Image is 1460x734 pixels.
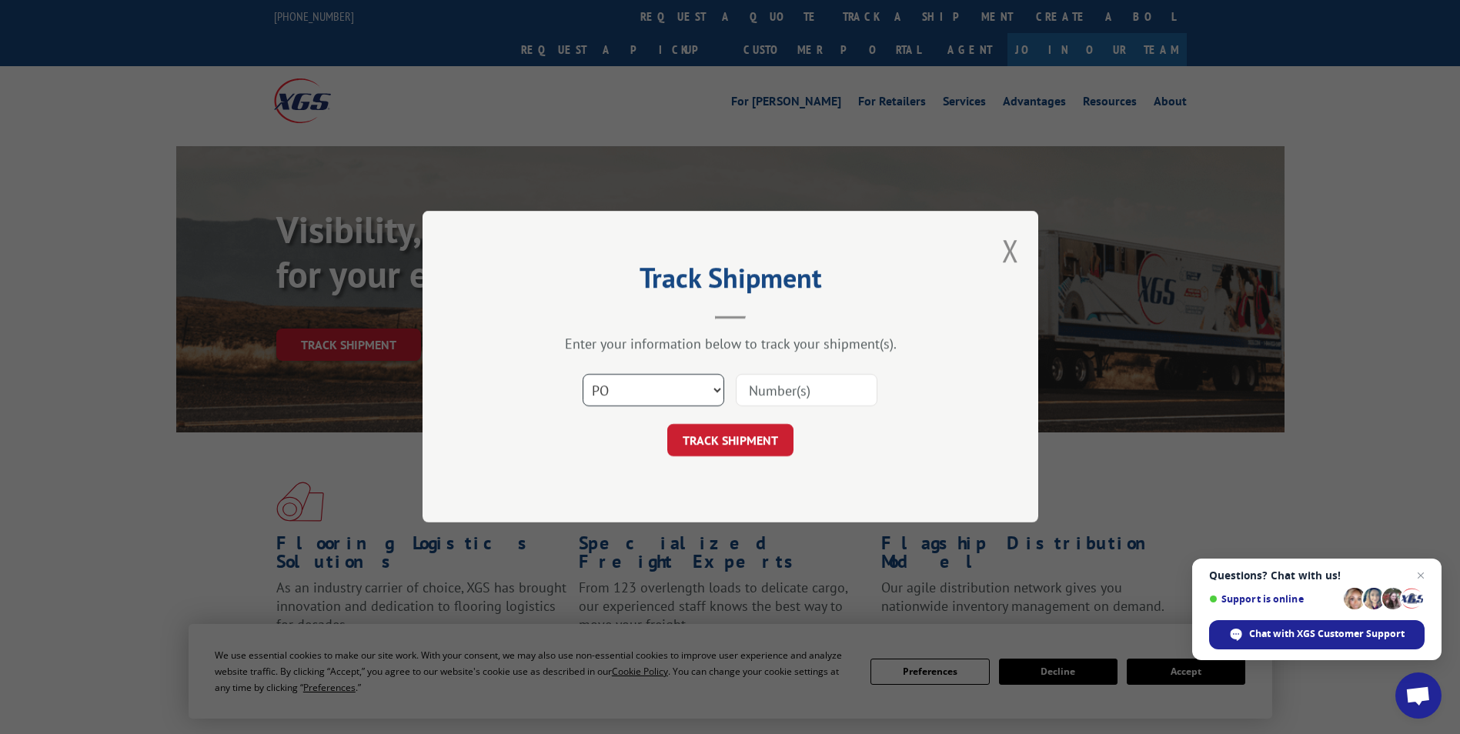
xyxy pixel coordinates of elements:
[1002,230,1019,271] button: Close modal
[1209,569,1425,582] span: Questions? Chat with us!
[736,375,877,407] input: Number(s)
[499,335,961,353] div: Enter your information below to track your shipment(s).
[667,425,793,457] button: TRACK SHIPMENT
[1249,627,1405,641] span: Chat with XGS Customer Support
[499,267,961,296] h2: Track Shipment
[1395,672,1442,719] a: Open chat
[1209,593,1338,605] span: Support is online
[1209,620,1425,649] span: Chat with XGS Customer Support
